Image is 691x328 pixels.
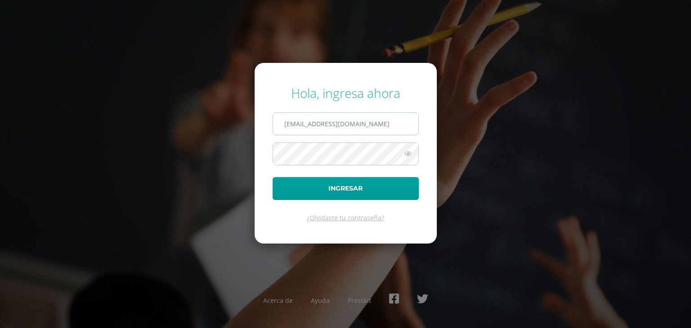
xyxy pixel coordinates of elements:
a: Ayuda [311,296,330,305]
input: Correo electrónico o usuario [273,113,418,135]
button: Ingresar [273,177,419,200]
a: ¿Olvidaste tu contraseña? [307,213,384,222]
div: Hola, ingresa ahora [273,84,419,102]
a: Presskit [348,296,371,305]
a: Acerca de [263,296,293,305]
